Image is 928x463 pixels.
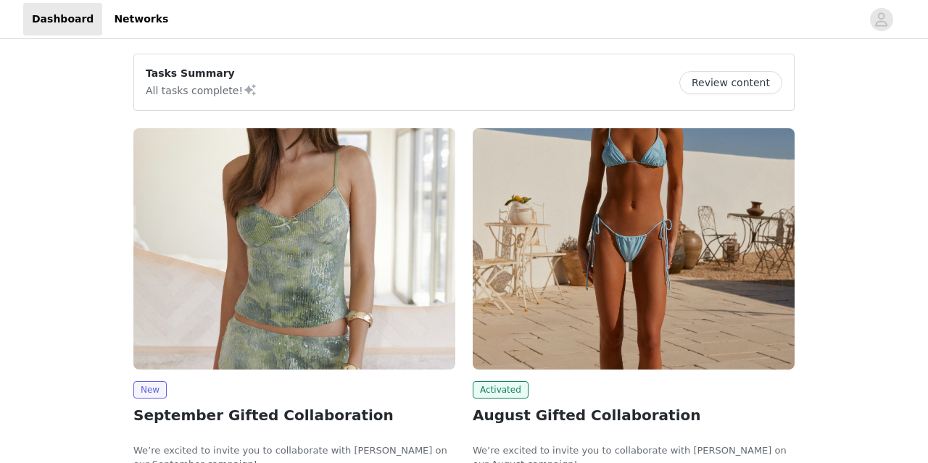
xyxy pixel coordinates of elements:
p: Tasks Summary [146,66,257,81]
p: All tasks complete! [146,81,257,99]
h2: August Gifted Collaboration [473,404,795,426]
button: Review content [679,71,782,94]
span: New [133,381,167,399]
a: Dashboard [23,3,102,36]
img: Peppermayo USA [133,128,455,370]
span: Activated [473,381,529,399]
div: avatar [874,8,888,31]
a: Networks [105,3,177,36]
h2: September Gifted Collaboration [133,404,455,426]
img: Peppermayo USA [473,128,795,370]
